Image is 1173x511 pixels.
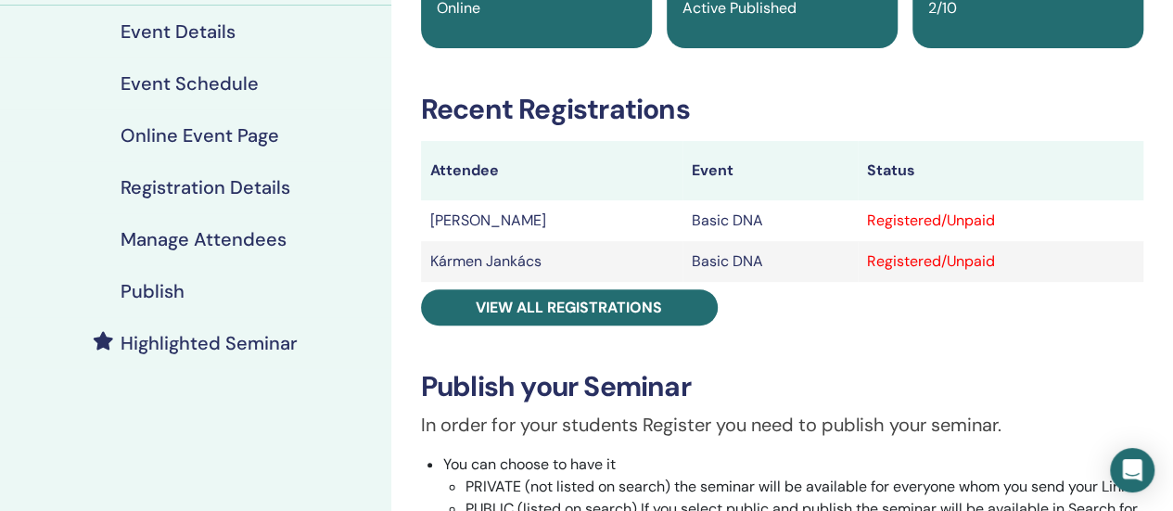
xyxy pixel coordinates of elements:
h4: Event Schedule [121,72,259,95]
h4: Manage Attendees [121,228,287,250]
span: View all registrations [476,298,662,317]
h4: Registration Details [121,176,290,198]
td: Kármen Jankács [421,241,683,282]
h4: Online Event Page [121,124,279,147]
li: PRIVATE (not listed on search) the seminar will be available for everyone whom you send your Link. [465,476,1143,498]
h4: Highlighted Seminar [121,332,298,354]
div: Open Intercom Messenger [1110,448,1154,492]
th: Status [858,141,1143,200]
th: Attendee [421,141,683,200]
h4: Event Details [121,20,236,43]
div: Registered/Unpaid [867,210,1134,232]
th: Event [682,141,858,200]
p: In order for your students Register you need to publish your seminar. [421,411,1143,439]
a: View all registrations [421,289,718,326]
td: Basic DNA [682,200,858,241]
h3: Recent Registrations [421,93,1143,126]
h4: Publish [121,280,185,302]
div: Registered/Unpaid [867,250,1134,273]
h3: Publish your Seminar [421,370,1143,403]
td: Basic DNA [682,241,858,282]
td: [PERSON_NAME] [421,200,683,241]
